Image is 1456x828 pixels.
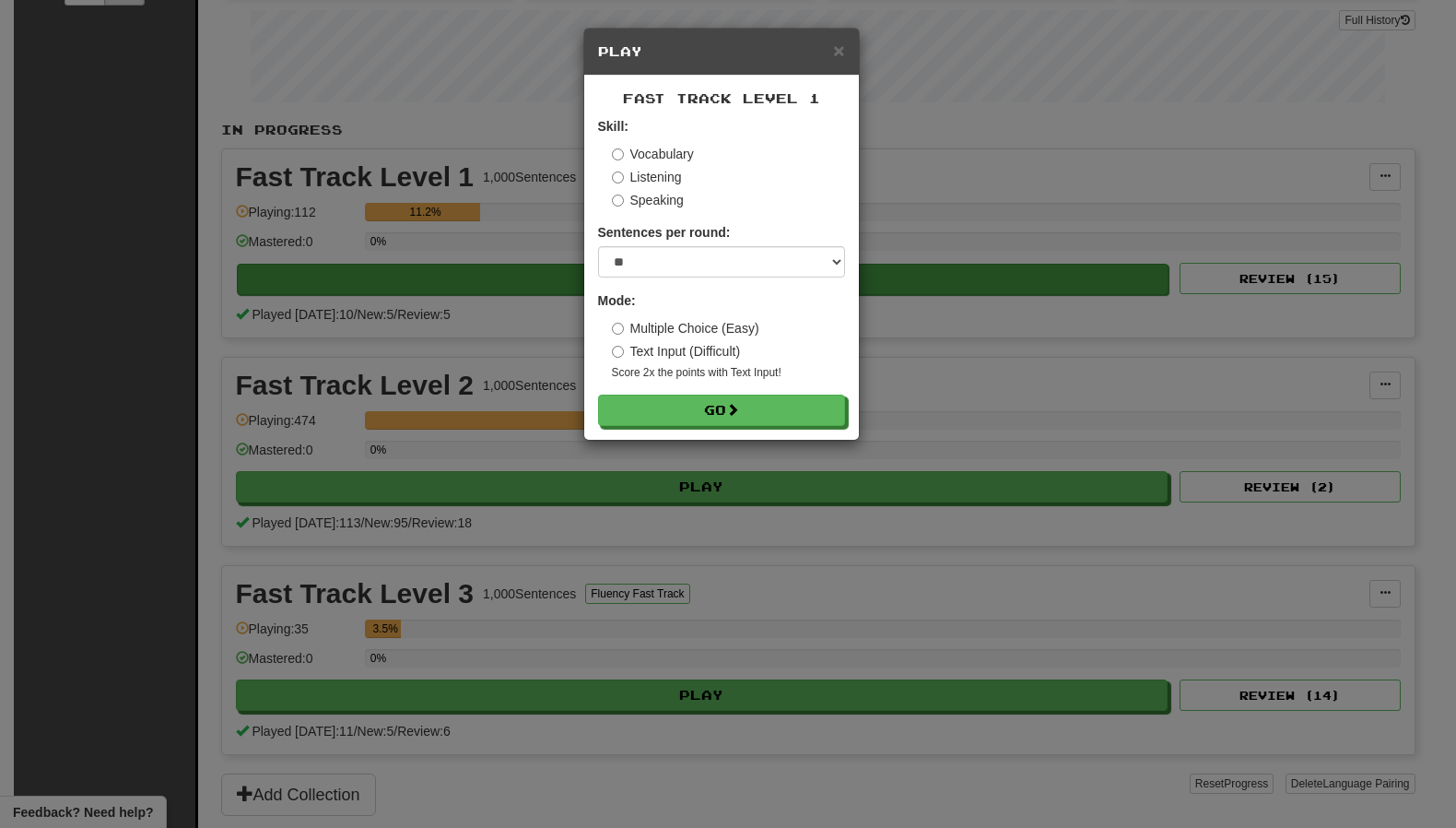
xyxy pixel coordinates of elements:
[623,90,820,106] span: Fast Track Level 1
[612,342,741,361] label: Text Input (Difficult)
[612,172,624,183] input: Listening
[612,168,682,186] label: Listening
[598,293,636,308] strong: Mode:
[598,119,628,134] strong: Skill:
[612,195,624,207] input: Speaking
[612,365,845,381] small: Score 2x the points with Text Input !
[612,319,759,337] label: Multiple Choice (Easy)
[598,223,731,242] label: Sentences per round:
[598,395,845,426] button: Go
[612,145,694,163] label: Vocabulary
[612,323,624,335] input: Multiple Choice (Easy)
[612,346,624,358] input: Text Input (Difficult)
[833,40,844,61] span: ×
[612,191,684,209] label: Speaking
[833,41,844,60] button: Close
[598,42,845,61] h5: Play
[612,148,624,160] input: Vocabulary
